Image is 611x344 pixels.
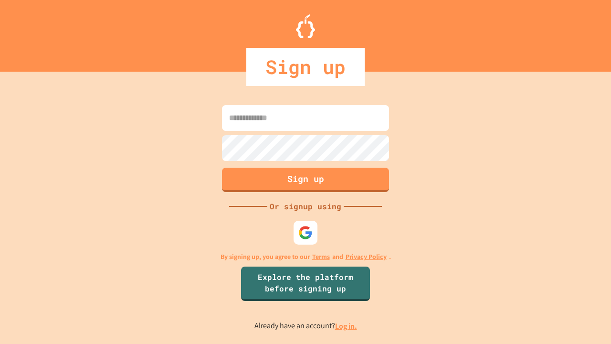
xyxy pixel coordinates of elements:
[241,267,370,301] a: Explore the platform before signing up
[335,321,357,331] a: Log in.
[222,168,389,192] button: Sign up
[267,201,344,212] div: Or signup using
[298,226,313,240] img: google-icon.svg
[221,252,391,262] p: By signing up, you agree to our and .
[346,252,387,262] a: Privacy Policy
[312,252,330,262] a: Terms
[296,14,315,38] img: Logo.svg
[246,48,365,86] div: Sign up
[254,320,357,332] p: Already have an account?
